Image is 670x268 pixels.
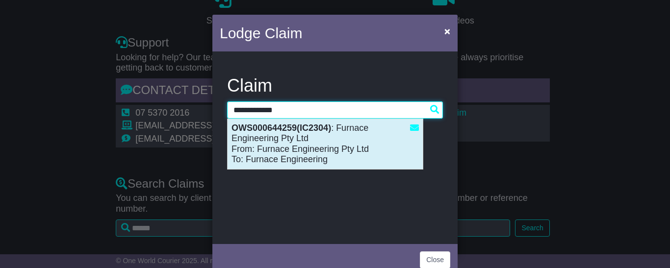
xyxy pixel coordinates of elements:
[444,25,450,37] span: ×
[228,119,423,169] div: : Furnace Engineering Pty Ltd From: Furnace Engineering Pty Ltd To: Furnace Engineering
[439,21,455,41] button: Close
[232,123,331,133] strong: OWS000644259(IC2304)
[220,22,302,44] h4: Lodge Claim
[227,76,443,96] h3: Claim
